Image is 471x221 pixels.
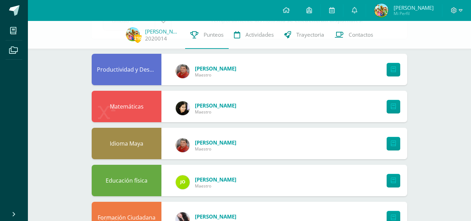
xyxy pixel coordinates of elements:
[92,128,161,159] div: Idioma Maya
[195,102,236,109] a: [PERSON_NAME]
[229,21,279,49] a: Actividades
[374,3,388,17] img: f9606a35deff9579eefbed3a73f3bb31.png
[176,64,190,78] img: 05ddfdc08264272979358467217619c8.png
[195,139,236,146] a: [PERSON_NAME]
[145,28,180,35] a: [PERSON_NAME]
[176,138,190,152] img: 05ddfdc08264272979358467217619c8.png
[195,72,236,78] span: Maestro
[185,21,229,49] a: Punteos
[195,213,236,220] a: [PERSON_NAME]
[329,21,378,49] a: Contactos
[394,4,434,11] span: [PERSON_NAME]
[204,31,223,38] span: Punteos
[92,91,161,122] div: Matemáticas
[92,165,161,196] div: Educación física
[349,31,373,38] span: Contactos
[176,175,190,189] img: 82cb8650c3364a68df28ab37f084364e.png
[176,101,190,115] img: 816955a6d5bcaf77421aadecd6e2399d.png
[134,34,142,43] span: 210
[145,35,167,42] a: 2020014
[394,10,434,16] span: Mi Perfil
[92,54,161,85] div: Productividad y Desarrollo
[126,27,140,41] img: f9606a35deff9579eefbed3a73f3bb31.png
[195,146,236,152] span: Maestro
[195,109,236,115] span: Maestro
[245,31,274,38] span: Actividades
[195,65,236,72] a: [PERSON_NAME]
[195,176,236,183] a: [PERSON_NAME]
[296,31,324,38] span: Trayectoria
[279,21,329,49] a: Trayectoria
[195,183,236,189] span: Maestro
